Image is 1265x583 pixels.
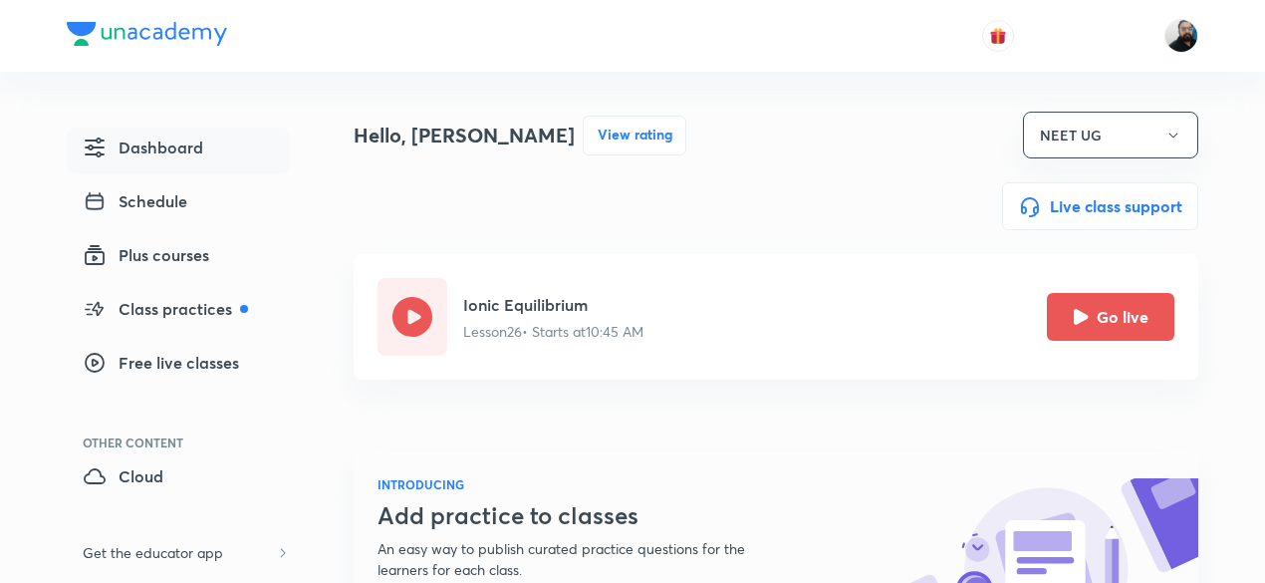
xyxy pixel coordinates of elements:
span: Plus courses [83,243,209,267]
h4: Hello, [PERSON_NAME] [354,121,575,150]
p: Lesson 26 • Starts at 10:45 AM [463,321,643,342]
span: Dashboard [83,136,203,159]
a: Class practices [67,289,290,335]
a: Free live classes [67,343,290,389]
span: Schedule [83,189,187,213]
button: Go live [1047,293,1174,341]
button: View rating [583,116,686,155]
h6: Get the educator app [67,534,239,571]
div: Other Content [83,437,290,448]
a: Company Logo [67,22,227,51]
a: Dashboard [67,128,290,173]
iframe: Help widget launcher [1088,505,1243,561]
img: avatar [989,27,1007,45]
span: Cloud [83,464,163,488]
h5: Ionic Equilibrium [463,293,643,317]
button: avatar [982,20,1014,52]
h3: Add practice to classes [378,501,794,530]
button: NEET UG [1023,112,1198,158]
p: An easy way to publish curated practice questions for the learners for each class. [378,538,794,580]
span: Free live classes [83,351,239,375]
img: Sumit Kumar Agrawal [1164,19,1198,53]
a: Cloud [67,456,290,502]
a: Schedule [67,181,290,227]
button: Live class support [1002,182,1198,230]
h6: INTRODUCING [378,475,794,493]
span: Class practices [83,297,248,321]
a: Plus courses [67,235,290,281]
img: Company Logo [67,22,227,46]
